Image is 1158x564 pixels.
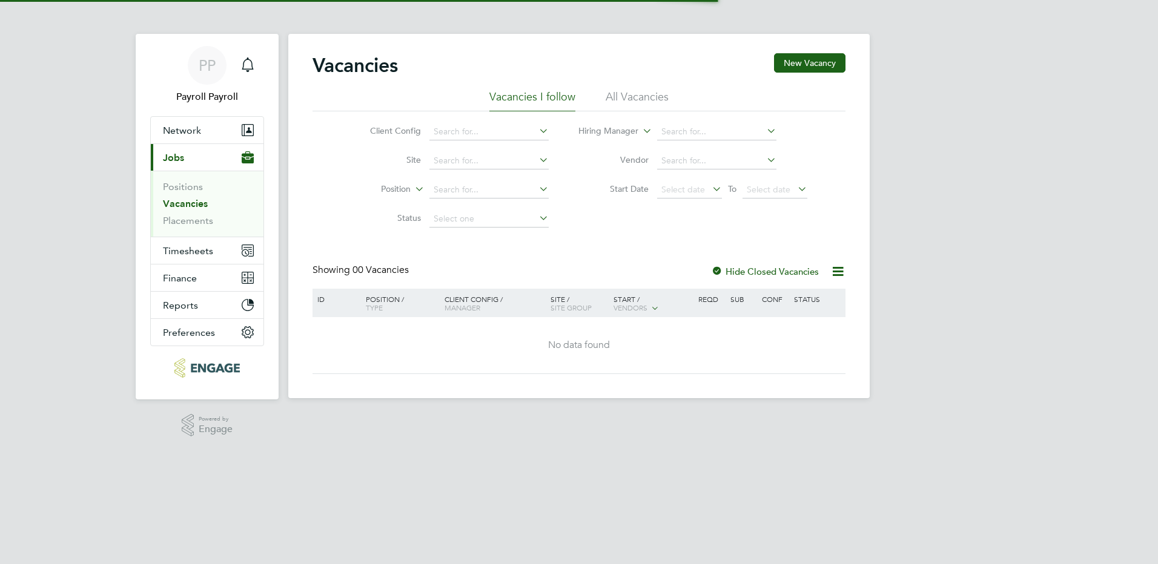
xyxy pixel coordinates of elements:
div: Site / [548,289,611,318]
div: Sub [727,289,759,309]
input: Search for... [429,182,549,198]
span: Select date [747,184,790,195]
span: To [724,181,740,197]
label: Position [341,183,411,195]
span: Payroll Payroll [150,90,264,104]
span: Network [163,125,201,136]
a: Positions [163,181,203,192]
div: Jobs [151,171,263,237]
input: Search for... [429,123,549,140]
label: Site [351,154,421,165]
button: Finance [151,264,263,291]
div: No data found [314,339,844,352]
label: Client Config [351,125,421,136]
span: Site Group [551,303,592,312]
span: Finance [163,272,197,284]
span: Jobs [163,152,184,163]
input: Search for... [429,152,549,169]
nav: Main navigation [136,34,279,399]
span: Manager [445,303,480,312]
span: Type [366,303,383,312]
span: Reports [163,300,198,311]
span: PP [199,57,216,73]
span: 00 Vacancies [352,264,409,276]
li: Vacancies I follow [489,90,575,111]
span: Vendors [614,303,647,312]
span: Engage [199,424,233,434]
a: Powered byEngage [182,414,233,437]
h2: Vacancies [313,53,398,77]
button: Timesheets [151,237,263,264]
button: Reports [151,292,263,318]
div: Start / [610,289,695,319]
span: Timesheets [163,245,213,257]
a: Vacancies [163,198,208,209]
div: Status [791,289,844,309]
input: Search for... [657,123,776,140]
a: PPPayroll Payroll [150,46,264,104]
span: Preferences [163,327,215,338]
span: Powered by [199,414,233,424]
div: ID [314,289,357,309]
div: Conf [759,289,790,309]
a: Go to home page [150,358,264,378]
div: Reqd [695,289,727,309]
button: Jobs [151,144,263,171]
div: Showing [313,264,411,277]
label: Status [351,212,421,223]
label: Vendor [579,154,649,165]
li: All Vacancies [606,90,669,111]
button: Preferences [151,319,263,346]
input: Search for... [657,152,776,169]
label: Hide Closed Vacancies [711,266,819,277]
label: Start Date [579,183,649,194]
div: Position / [357,289,442,318]
label: Hiring Manager [569,125,638,137]
input: Select one [429,211,549,228]
img: txmrecruit-logo-retina.png [174,358,239,378]
button: New Vacancy [774,53,845,73]
div: Client Config / [442,289,548,318]
button: Network [151,117,263,143]
a: Placements [163,215,213,226]
span: Select date [661,184,705,195]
